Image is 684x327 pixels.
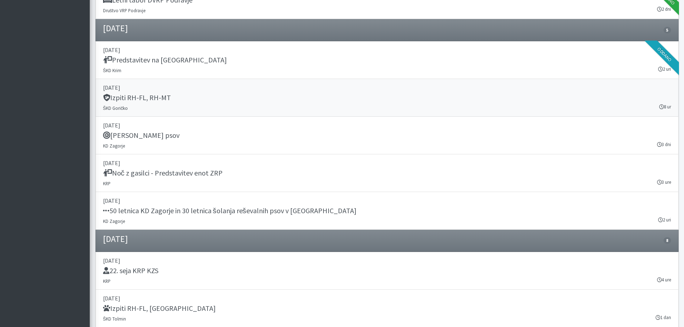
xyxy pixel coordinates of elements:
[103,56,227,64] h5: Predstavitev na [GEOGRAPHIC_DATA]
[103,8,145,13] small: Društvo VRP Podravje
[96,154,679,192] a: [DATE] Noč z gasilci - Predstavitev enot ZRP KRP 3 ure
[103,46,671,54] p: [DATE]
[103,278,111,284] small: KRP
[657,276,671,283] small: 4 ure
[664,27,671,33] span: 5
[658,216,671,223] small: 2 uri
[96,117,679,154] a: [DATE] [PERSON_NAME] psov KD Zagorje 3 dni
[103,234,128,244] h4: [DATE]
[664,237,671,244] span: 8
[96,192,679,230] a: [DATE] 50 letnica KD Zagorje in 30 letnica šolanja reševalnih psov v [GEOGRAPHIC_DATA] KD Zagorje...
[103,169,223,177] h5: Noč z gasilci - Predstavitev enot ZRP
[656,314,671,321] small: 1 dan
[103,83,671,92] p: [DATE]
[103,23,128,34] h4: [DATE]
[103,121,671,130] p: [DATE]
[96,79,679,117] a: [DATE] Izpiti RH-FL, RH-MT ŠKD Goričko 8 ur
[657,179,671,186] small: 3 ure
[103,206,357,215] h5: 50 letnica KD Zagorje in 30 letnica šolanja reševalnih psov v [GEOGRAPHIC_DATA]
[103,67,122,73] small: ŠKD Krim
[103,143,125,149] small: KD Zagorje
[103,196,671,205] p: [DATE]
[96,252,679,290] a: [DATE] 22. seja KRP KZS KRP 4 ure
[103,93,171,102] h5: Izpiti RH-FL, RH-MT
[103,316,126,322] small: ŠKD Tolmin
[103,304,216,313] h5: Izpiti RH-FL, [GEOGRAPHIC_DATA]
[96,41,679,79] a: [DATE] Predstavitev na [GEOGRAPHIC_DATA] ŠKD Krim 2 uri Oddano
[103,294,671,303] p: [DATE]
[103,181,111,186] small: KRP
[657,141,671,148] small: 3 dni
[659,103,671,110] small: 8 ur
[103,266,158,275] h5: 22. seja KRP KZS
[103,131,180,140] h5: [PERSON_NAME] psov
[103,256,671,265] p: [DATE]
[103,159,671,167] p: [DATE]
[103,105,128,111] small: ŠKD Goričko
[103,218,125,224] small: KD Zagorje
